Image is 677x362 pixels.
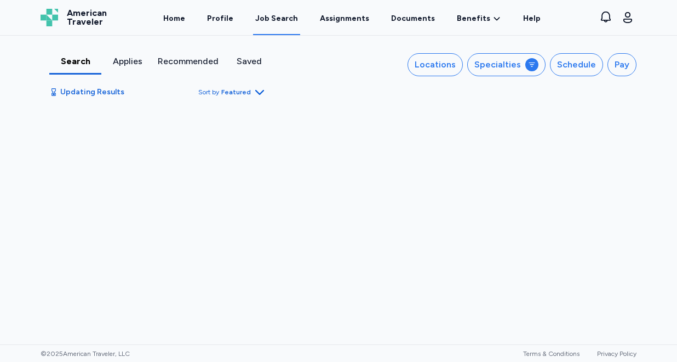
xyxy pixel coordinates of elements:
div: Pay [615,58,629,71]
img: Logo [41,9,58,26]
a: Job Search [253,1,300,35]
span: © 2025 American Traveler, LLC [41,349,130,358]
a: Terms & Conditions [523,350,580,358]
button: Locations [408,53,463,76]
div: Search [54,55,97,68]
a: Privacy Policy [597,350,636,358]
div: Specialties [474,58,521,71]
span: Benefits [457,13,490,24]
span: Sort by [198,88,219,97]
button: Sort byFeatured [198,86,266,99]
button: Pay [607,53,636,76]
div: Job Search [255,13,298,24]
button: Schedule [550,53,603,76]
div: Recommended [158,55,219,68]
div: Schedule [557,58,596,71]
div: Locations [415,58,456,71]
div: Saved [227,55,271,68]
span: American Traveler [67,9,107,26]
a: Benefits [457,13,501,24]
div: Applies [106,55,149,68]
span: Updating Results [60,87,124,98]
span: Featured [221,88,251,97]
button: Specialties [467,53,546,76]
